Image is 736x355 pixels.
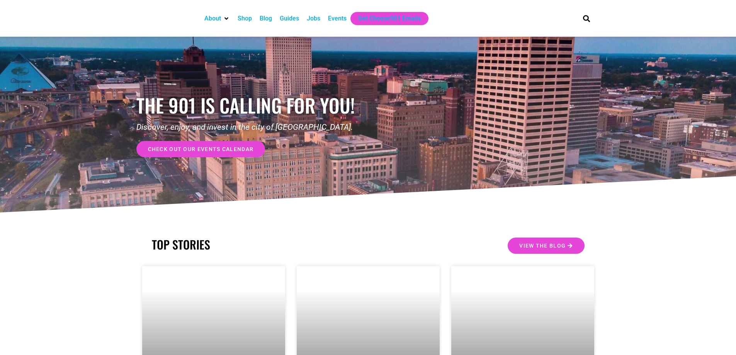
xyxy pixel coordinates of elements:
[328,14,347,23] a: Events
[508,238,584,254] a: View the Blog
[136,121,368,134] p: Discover, enjoy, and invest in the city of [GEOGRAPHIC_DATA].
[358,14,421,23] a: Get Choose901 Emails
[148,146,254,152] span: check out our events calendar
[136,141,265,157] a: check out our events calendar
[136,94,368,117] h1: the 901 is calling for you!
[201,12,234,25] div: About
[580,12,593,25] div: Search
[201,12,570,25] nav: Main nav
[307,14,320,23] a: Jobs
[238,14,252,23] a: Shop
[260,14,272,23] a: Blog
[152,238,364,251] h2: TOP STORIES
[519,243,566,248] span: View the Blog
[204,14,221,23] a: About
[280,14,299,23] a: Guides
